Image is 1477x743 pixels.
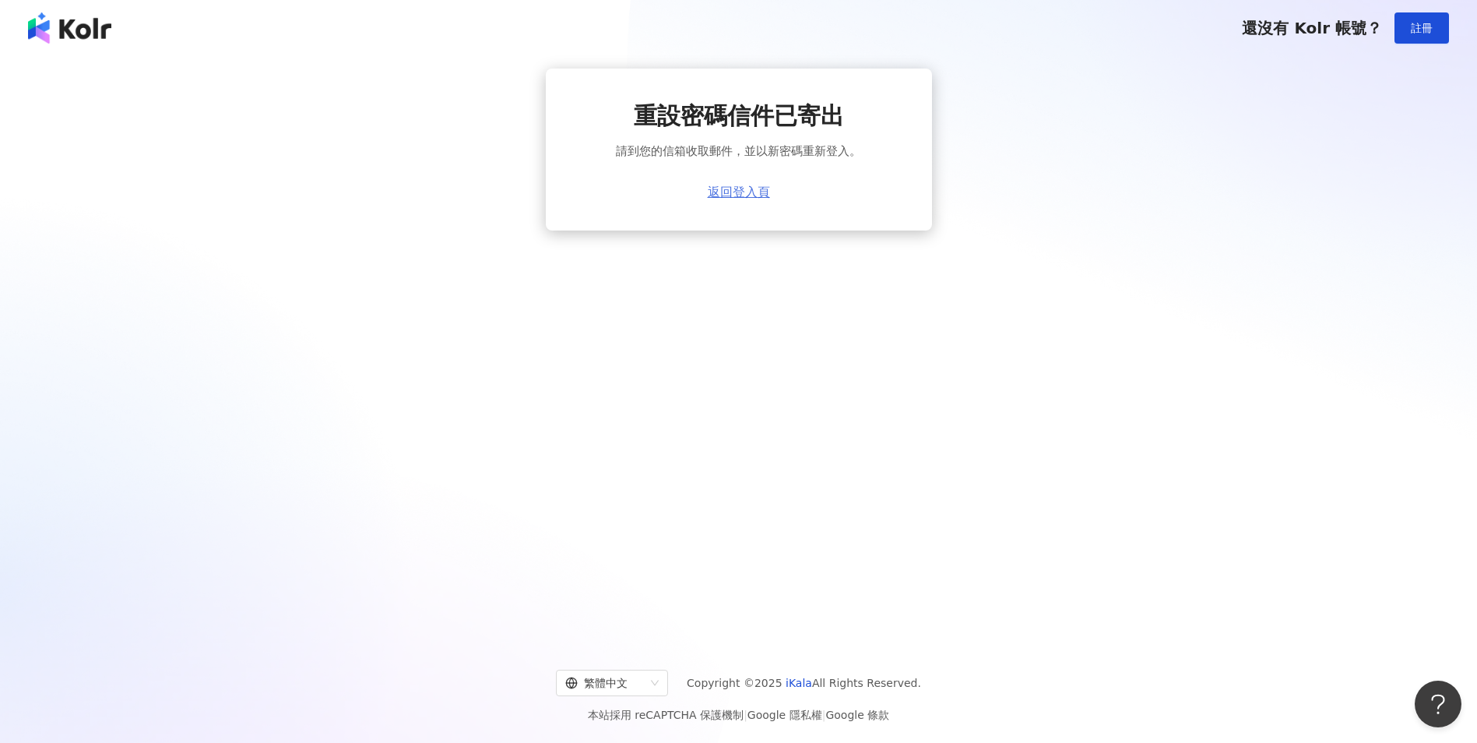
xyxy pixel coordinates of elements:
[1411,22,1433,34] span: 註冊
[1415,681,1461,727] iframe: Help Scout Beacon - Open
[588,706,889,724] span: 本站採用 reCAPTCHA 保護機制
[825,709,889,721] a: Google 條款
[687,674,921,692] span: Copyright © 2025 All Rights Reserved.
[744,709,747,721] span: |
[1242,19,1382,37] span: 還沒有 Kolr 帳號？
[822,709,826,721] span: |
[565,671,645,695] div: 繁體中文
[747,709,822,721] a: Google 隱私權
[708,185,770,199] a: 返回登入頁
[616,142,861,160] span: 請到您的信箱收取郵件，並以新密碼重新登入。
[28,12,111,44] img: logo
[786,677,812,689] a: iKala
[634,100,844,132] span: 重設密碼信件已寄出
[1394,12,1449,44] button: 註冊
